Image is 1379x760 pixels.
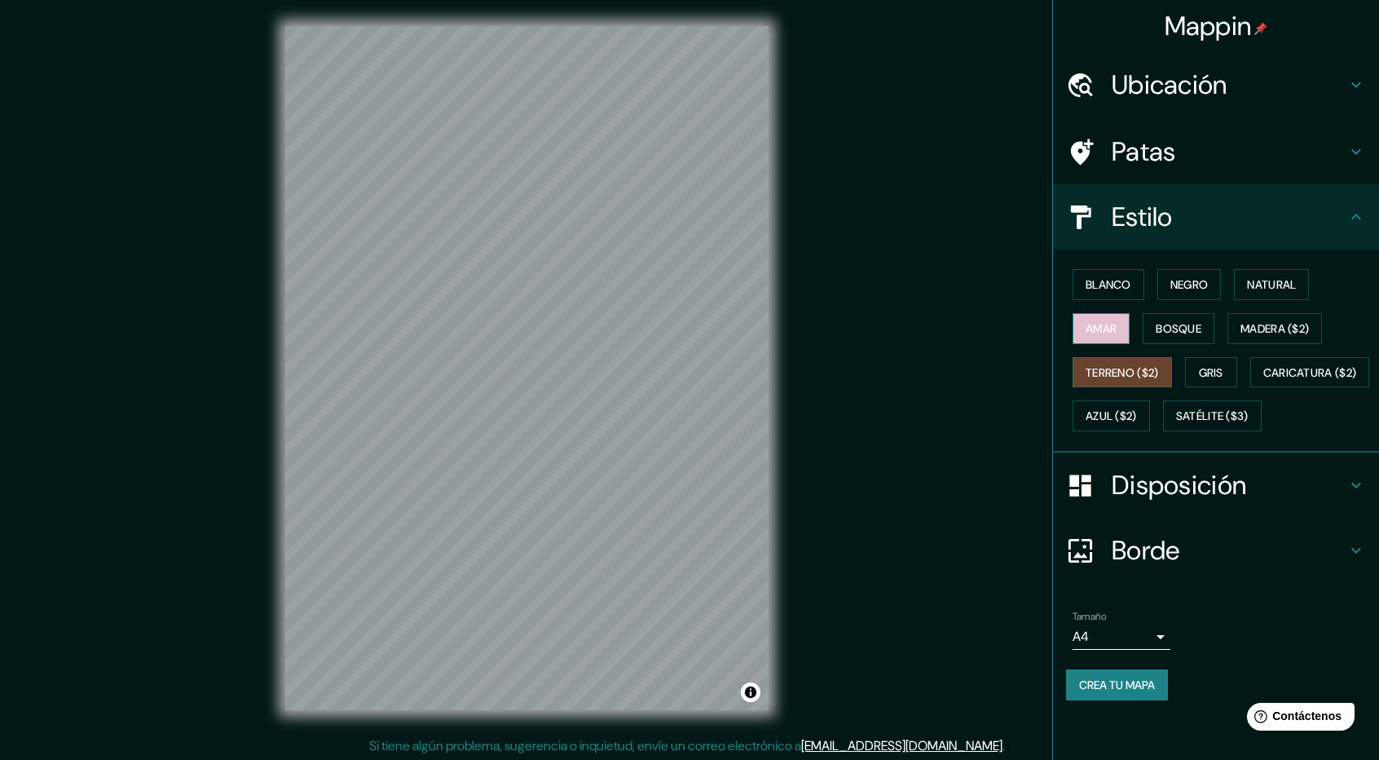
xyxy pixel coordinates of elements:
font: Estilo [1112,200,1173,234]
canvas: Mapa [285,26,769,710]
font: Azul ($2) [1086,409,1137,424]
font: Borde [1112,533,1180,568]
font: Ubicación [1112,68,1227,102]
font: Satélite ($3) [1176,409,1249,424]
div: Estilo [1053,184,1379,250]
font: Bosque [1156,321,1201,336]
font: A4 [1073,628,1089,645]
font: Terreno ($2) [1086,365,1159,380]
button: Crea tu mapa [1066,669,1168,700]
font: Amar [1086,321,1117,336]
font: . [1002,737,1005,754]
button: Bosque [1143,313,1214,344]
div: A4 [1073,624,1170,650]
button: Madera ($2) [1227,313,1322,344]
font: Negro [1170,277,1209,292]
div: Patas [1053,119,1379,184]
a: [EMAIL_ADDRESS][DOMAIN_NAME] [801,737,1002,754]
button: Terreno ($2) [1073,357,1172,388]
font: Crea tu mapa [1079,678,1155,692]
button: Caricatura ($2) [1250,357,1370,388]
div: Disposición [1053,453,1379,518]
font: Madera ($2) [1240,321,1309,336]
font: Gris [1199,365,1223,380]
button: Activar o desactivar atribución [741,683,760,702]
font: Caricatura ($2) [1263,365,1357,380]
button: Azul ($2) [1073,400,1150,431]
font: Blanco [1086,277,1131,292]
font: . [1007,736,1011,754]
button: Amar [1073,313,1130,344]
button: Negro [1157,269,1222,300]
button: Satélite ($3) [1163,400,1262,431]
iframe: Lanzador de widgets de ayuda [1234,696,1361,742]
font: Natural [1247,277,1296,292]
font: Tamaño [1073,610,1106,623]
button: Blanco [1073,269,1144,300]
font: Mappin [1165,9,1252,43]
img: pin-icon.png [1254,22,1267,35]
font: Disposición [1112,468,1246,502]
button: Gris [1185,357,1237,388]
div: Ubicación [1053,52,1379,117]
div: Borde [1053,518,1379,583]
font: Patas [1112,135,1176,169]
font: Si tiene algún problema, sugerencia o inquietud, envíe un correo electrónico a [369,737,801,754]
button: Natural [1234,269,1309,300]
font: . [1005,736,1007,754]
